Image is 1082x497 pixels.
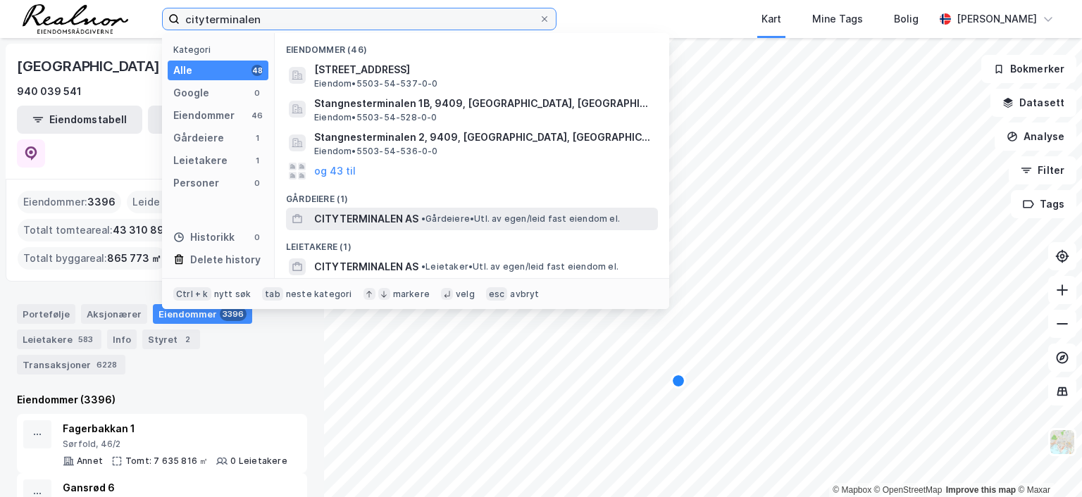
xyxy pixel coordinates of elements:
[761,11,781,27] div: Kart
[148,106,273,134] button: Leietakertabell
[486,287,508,301] div: esc
[262,287,283,301] div: tab
[421,213,620,225] span: Gårdeiere • Utl. av egen/leid fast eiendom el.
[107,250,161,267] span: 865 773 ㎡
[957,11,1037,27] div: [PERSON_NAME]
[17,106,142,134] button: Eiendomstabell
[1049,429,1076,455] img: Z
[230,455,287,467] div: 0 Leietakere
[314,61,652,78] span: [STREET_ADDRESS]
[18,191,121,213] div: Eiendommer :
[17,355,125,375] div: Transaksjoner
[314,210,418,227] span: CITYTERMINALEN AS
[173,175,219,191] div: Personer
[17,55,163,77] div: [GEOGRAPHIC_DATA]
[314,146,438,157] span: Eiendom • 5503-54-536-0-0
[314,258,418,275] span: CITYTERMINALEN AS
[63,479,286,496] div: Gansrød 6
[946,485,1016,495] a: Improve this map
[173,287,211,301] div: Ctrl + k
[173,107,235,124] div: Eiendommer
[63,420,287,437] div: Fagerbakkan 1
[125,455,208,467] div: Tomt: 7 635 816 ㎡
[173,84,209,101] div: Google
[17,329,101,349] div: Leietakere
[63,439,287,450] div: Sørfold, 46/2
[75,332,96,346] div: 583
[94,358,120,372] div: 6228
[510,289,539,300] div: avbryt
[812,11,863,27] div: Mine Tags
[673,375,684,386] div: Map marker
[173,152,228,169] div: Leietakere
[1011,190,1076,218] button: Tags
[251,132,263,144] div: 1
[113,222,181,239] span: 43 310 891 ㎡
[251,87,263,99] div: 0
[173,229,235,246] div: Historikk
[190,251,261,268] div: Delete history
[275,182,669,208] div: Gårdeiere (1)
[990,89,1076,117] button: Datasett
[17,83,82,100] div: 940 039 541
[18,219,187,241] div: Totalt tomteareal :
[251,155,263,166] div: 1
[833,485,871,495] a: Mapbox
[142,329,200,349] div: Styret
[17,304,75,324] div: Portefølje
[251,177,263,189] div: 0
[127,191,227,213] div: Leide lokasjoner :
[314,112,437,123] span: Eiendom • 5503-54-528-0-0
[81,304,147,324] div: Aksjonærer
[286,289,352,300] div: neste kategori
[421,261,425,272] span: •
[421,213,425,224] span: •
[1012,429,1082,497] iframe: Chat Widget
[894,11,919,27] div: Bolig
[77,455,103,467] div: Annet
[275,230,669,256] div: Leietakere (1)
[874,485,943,495] a: OpenStreetMap
[23,4,128,34] img: realnor-logo.934646d98de889bb5806.png
[393,289,430,300] div: markere
[180,8,539,30] input: Søk på adresse, matrikkel, gårdeiere, leietakere eller personer
[1012,429,1082,497] div: Kontrollprogram for chat
[107,329,137,349] div: Info
[314,78,438,89] span: Eiendom • 5503-54-537-0-0
[180,332,194,346] div: 2
[456,289,475,300] div: velg
[314,129,652,146] span: Stangnesterminalen 2, 9409, [GEOGRAPHIC_DATA], [GEOGRAPHIC_DATA]
[314,95,652,112] span: Stangnesterminalen 1B, 9409, [GEOGRAPHIC_DATA], [GEOGRAPHIC_DATA]
[18,247,167,270] div: Totalt byggareal :
[87,194,116,210] span: 3396
[251,110,263,121] div: 46
[153,304,252,324] div: Eiendommer
[173,130,224,146] div: Gårdeiere
[981,55,1076,83] button: Bokmerker
[17,391,307,408] div: Eiendommer (3396)
[421,261,618,272] span: Leietaker • Utl. av egen/leid fast eiendom el.
[275,33,669,58] div: Eiendommer (46)
[214,289,251,300] div: nytt søk
[314,163,356,180] button: og 43 til
[173,44,268,55] div: Kategori
[251,232,263,243] div: 0
[1009,156,1076,184] button: Filter
[995,122,1076,151] button: Analyse
[220,307,247,321] div: 3396
[251,65,263,76] div: 48
[173,62,192,79] div: Alle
